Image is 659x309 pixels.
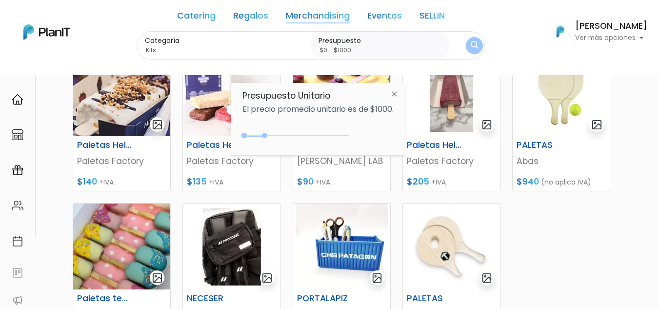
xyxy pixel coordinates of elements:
img: partners-52edf745621dab592f3b2c58e3bca9d71375a7ef29c3b500c9f145b62cc070d4.svg [12,294,23,306]
h6: NECESER [181,293,248,304]
img: home-e721727adea9d79c4d83392d1f703f7f8bce08238fde08b1acbfd93340b81755.svg [12,94,23,105]
h6: Presupuesto Unitario [242,91,394,101]
span: $135 [187,176,207,187]
a: Eventos [367,12,402,23]
img: thumb_Captura_de_pantalla_2025-09-04_170203.png [403,204,500,289]
img: campaigns-02234683943229c281be62815700db0a1741e53638e28bf9629b52c665b00959.svg [12,165,23,176]
img: gallery-light [372,272,383,284]
p: Paletas Factory [77,155,166,167]
div: ¿Necesitás ayuda? [50,9,140,28]
img: thumb_WhatsApp_Image_2021-10-12_at_12.53.59_PM.jpeg [183,50,280,136]
img: thumb_Captura_de_pantalla_2023-09-20_165141.jpg [513,50,610,136]
img: search_button-432b6d5273f82d61273b3651a40e1bd1b912527efae98b1b7a1b2c0702e16a8d.svg [471,41,478,50]
a: gallery-light Paletas Heladas con Topping Paletas Factory $140 +IVA [73,50,171,191]
span: +IVA [209,177,223,187]
span: $90 [297,176,314,187]
a: SELLIN [419,12,445,23]
p: Ver más opciones [575,35,647,41]
span: +IVA [431,177,446,187]
span: $940 [517,176,539,187]
img: thumb_Dise%C3%B1o_sin_t%C3%ADtulo_-_2024-11-28T154437.148.png [403,50,500,136]
a: gallery-light PALETAS Abas $940 (no aplica IVA) [512,50,610,191]
h6: Paletas Heladas Simple [181,140,248,150]
img: thumb_WhatsApp_Image_2024-02-27_at_11.24.02__1_.jpeg [73,204,170,289]
img: feedback-78b5a0c8f98aac82b08bfc38622c3050aee476f2c9584af64705fc4e61158814.svg [12,267,23,279]
label: Categoría [145,36,307,46]
img: gallery-light [152,119,163,130]
img: gallery-light [591,119,602,130]
h6: [PERSON_NAME] [575,22,647,31]
h6: Paletas Heladas personalizadas [401,140,468,150]
p: El precio promedio unitario es de $1000. [242,105,394,113]
span: $140 [77,176,97,187]
span: +IVA [99,177,114,187]
h6: PALETAS [401,293,468,304]
img: thumb_Dise%C3%B1o_sin_t%C3%ADtulo_-_2024-12-05T122611.300.png [293,204,390,289]
h6: PALETAS [511,140,578,150]
img: marketplace-4ceaa7011d94191e9ded77b95e3339b90024bf715f7c57f8cf31f2d8c509eaba.svg [12,129,23,141]
p: Paletas Factory [187,155,276,167]
p: Abas [517,155,606,167]
img: gallery-light [261,272,273,284]
p: Paletas Factory [407,155,496,167]
img: close-6986928ebcb1d6c9903e3b54e860dbc4d054630f23adef3a32610726dff6a82b.svg [385,85,403,103]
h6: Paletas tematicas [71,293,139,304]
a: gallery-light Paletas Heladas personalizadas Paletas Factory $205 +IVA [402,50,500,191]
img: PlanIt Logo [550,21,571,42]
a: Regalos [233,12,268,23]
span: (no aplica IVA) [541,177,591,187]
img: calendar-87d922413cdce8b2cf7b7f5f62616a5cf9e4887200fb71536465627b3292af00.svg [12,235,23,247]
span: +IVA [316,177,330,187]
h6: PORTALAPIZ [291,293,359,304]
button: PlanIt Logo [PERSON_NAME] Ver más opciones [544,19,647,44]
h6: Paletas Heladas con Topping [71,140,139,150]
img: people-662611757002400ad9ed0e3c099ab2801c6687ba6c219adb57efc949bc21e19d.svg [12,200,23,211]
img: gallery-light [152,272,163,284]
a: Catering [177,12,216,23]
span: $205 [407,176,429,187]
img: gallery-light [481,119,493,130]
img: PlanIt Logo [23,24,70,40]
p: [PERSON_NAME] LAB [297,155,386,167]
img: thumb_Dise%C3%B1o_sin_t%C3%ADtulo_-_2024-12-05T122852.989.png [183,204,280,289]
label: Presupuesto [319,36,446,46]
img: gallery-light [481,272,493,284]
a: gallery-light Paletas Heladas Simple Paletas Factory $135 +IVA [182,50,280,191]
img: thumb_portada_paletas.jpeg [73,50,170,136]
a: Merchandising [286,12,350,23]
